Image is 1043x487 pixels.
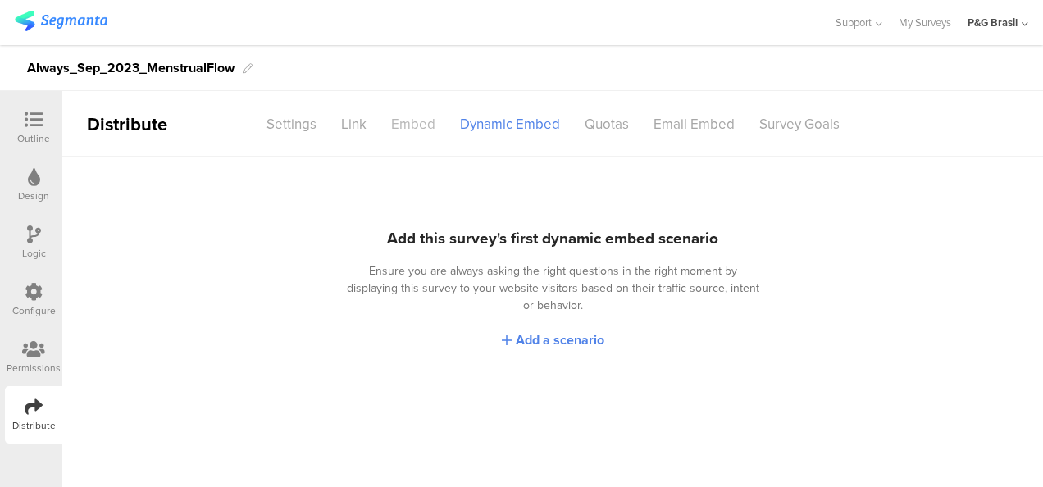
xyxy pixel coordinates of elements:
[62,111,251,138] div: Distribute
[379,110,448,139] div: Embed
[27,55,235,81] div: Always_Sep_2023_MenstrualFlow
[12,303,56,318] div: Configure
[387,226,718,250] div: Add this survey's first dynamic embed scenario
[836,15,872,30] span: Support
[968,15,1018,30] div: P&G Brasil
[17,131,50,146] div: Outline
[18,189,49,203] div: Design
[747,110,852,139] div: Survey Goals
[516,330,604,349] span: Add a scenario
[22,246,46,261] div: Logic
[641,110,747,139] div: Email Embed
[15,11,107,31] img: segmanta logo
[7,361,61,375] div: Permissions
[329,110,379,139] div: Link
[448,110,572,139] div: Dynamic Embed
[342,262,763,314] div: Ensure you are always asking the right questions in the right moment by displaying this survey to...
[572,110,641,139] div: Quotas
[254,110,329,139] div: Settings
[12,418,56,433] div: Distribute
